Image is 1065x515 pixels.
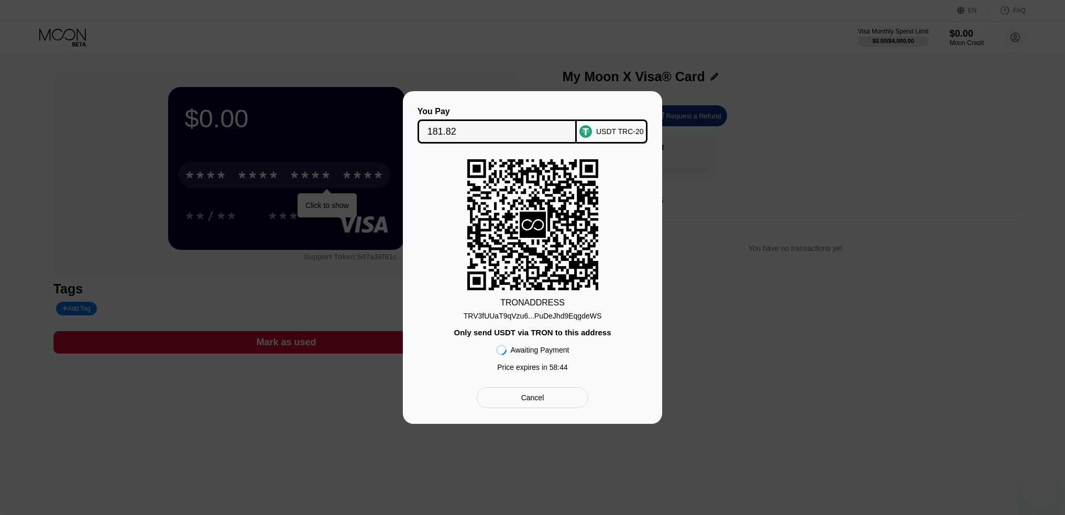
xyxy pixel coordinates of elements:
div: Awaiting Payment [511,346,569,354]
div: You PayUSDT TRC-20 [419,107,646,144]
div: Price expires in [497,363,568,371]
div: TRV3fUUaT9qVzu6...PuDeJhd9EqgdeWS [464,308,602,320]
span: 58 : 44 [550,363,568,371]
iframe: Button to launch messaging window [1023,473,1057,507]
div: Cancel [521,393,544,402]
div: TRON ADDRESS [500,298,565,308]
div: Cancel [477,387,588,408]
div: USDT TRC-20 [596,127,644,136]
div: Only send USDT via TRON to this address [454,328,611,337]
div: You Pay [418,107,577,116]
div: TRV3fUUaT9qVzu6...PuDeJhd9EqgdeWS [464,312,602,320]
